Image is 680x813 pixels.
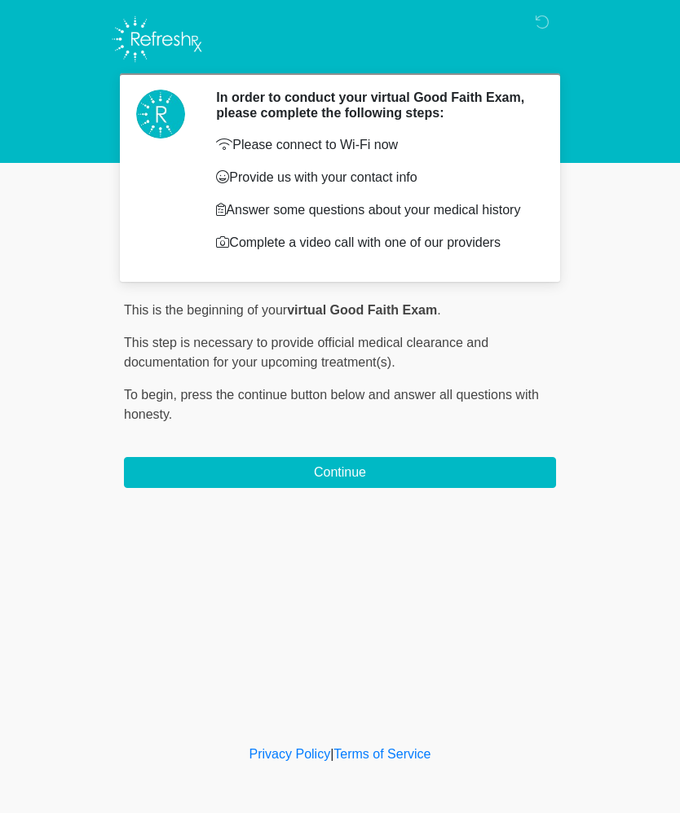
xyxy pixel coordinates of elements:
[124,388,180,402] span: To begin,
[124,388,539,421] span: press the continue button below and answer all questions with honesty.
[216,168,532,187] p: Provide us with your contact info
[124,303,287,317] span: This is the beginning of your
[216,200,532,220] p: Answer some questions about your medical history
[287,303,437,317] strong: virtual Good Faith Exam
[216,90,532,121] h2: In order to conduct your virtual Good Faith Exam, please complete the following steps:
[216,135,532,155] p: Please connect to Wi-Fi now
[249,747,331,761] a: Privacy Policy
[437,303,440,317] span: .
[124,457,556,488] button: Continue
[216,233,532,253] p: Complete a video call with one of our providers
[124,336,488,369] span: This step is necessary to provide official medical clearance and documentation for your upcoming ...
[136,90,185,138] img: Agent Avatar
[330,747,333,761] a: |
[108,12,206,66] img: Refresh RX Logo
[333,747,431,761] a: Terms of Service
